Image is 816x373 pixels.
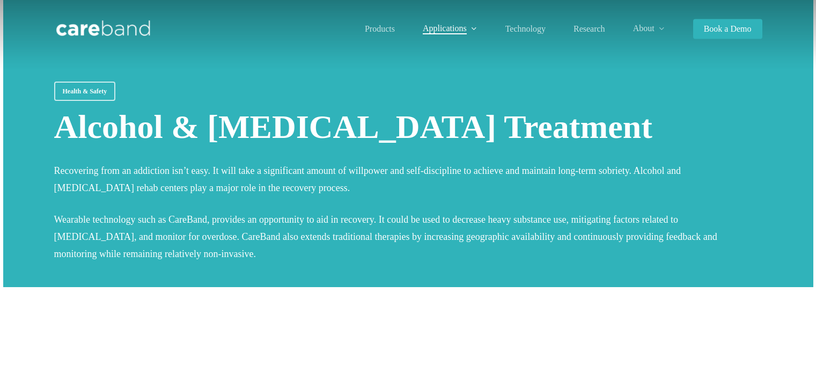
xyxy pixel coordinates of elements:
[423,24,477,33] a: Applications
[505,24,546,33] span: Technology
[365,25,395,33] a: Products
[423,24,467,33] span: Applications
[54,106,762,148] h1: Alcohol & [MEDICAL_DATA] Treatment
[633,24,655,33] span: About
[54,82,116,101] a: Health & Safety
[633,24,665,33] a: About
[574,25,605,33] a: Research
[365,24,395,33] span: Products
[505,25,546,33] a: Technology
[574,24,605,33] span: Research
[54,211,762,262] p: Wearable technology such as CareBand, provides an opportunity to aid in recovery. It could be use...
[63,86,107,97] span: Health & Safety
[693,25,762,33] a: Book a Demo
[704,24,752,33] span: Book a Demo
[54,162,762,211] p: Recovering from an addiction isn’t easy. It will take a significant amount of willpower and self-...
